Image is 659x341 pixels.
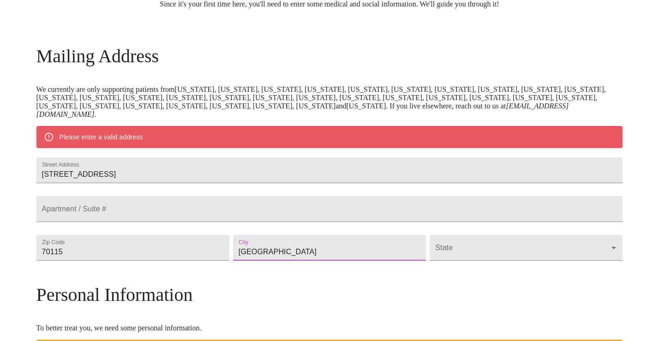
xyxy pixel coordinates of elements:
[60,129,143,145] div: Please enter a valid address
[36,324,623,332] p: To better treat you, we need some personal information.
[36,45,623,67] h3: Mailing Address
[36,284,623,305] h3: Personal Information
[36,85,623,119] p: We currently are only supporting patients from [US_STATE], [US_STATE], [US_STATE], [US_STATE], [U...
[430,235,623,261] div: ​
[36,102,569,118] em: [EMAIL_ADDRESS][DOMAIN_NAME]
